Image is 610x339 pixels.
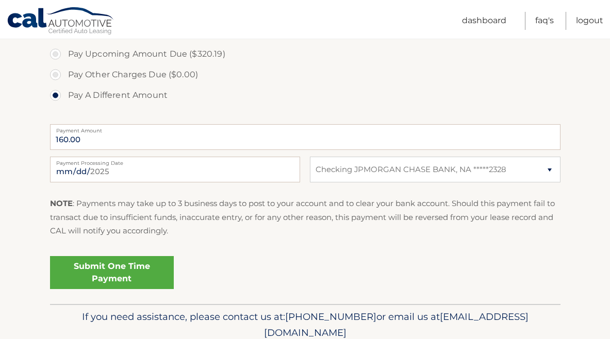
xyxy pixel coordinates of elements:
[50,85,560,106] label: Pay A Different Amount
[50,197,560,238] p: : Payments may take up to 3 business days to post to your account and to clear your bank account....
[50,64,560,85] label: Pay Other Charges Due ($0.00)
[576,12,603,30] a: Logout
[285,311,376,323] span: [PHONE_NUMBER]
[50,124,560,132] label: Payment Amount
[535,12,554,30] a: FAQ's
[462,12,506,30] a: Dashboard
[50,44,560,64] label: Pay Upcoming Amount Due ($320.19)
[50,198,73,208] strong: NOTE
[7,7,115,37] a: Cal Automotive
[50,124,560,150] input: Payment Amount
[50,157,300,182] input: Payment Date
[50,256,174,289] a: Submit One Time Payment
[50,157,300,165] label: Payment Processing Date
